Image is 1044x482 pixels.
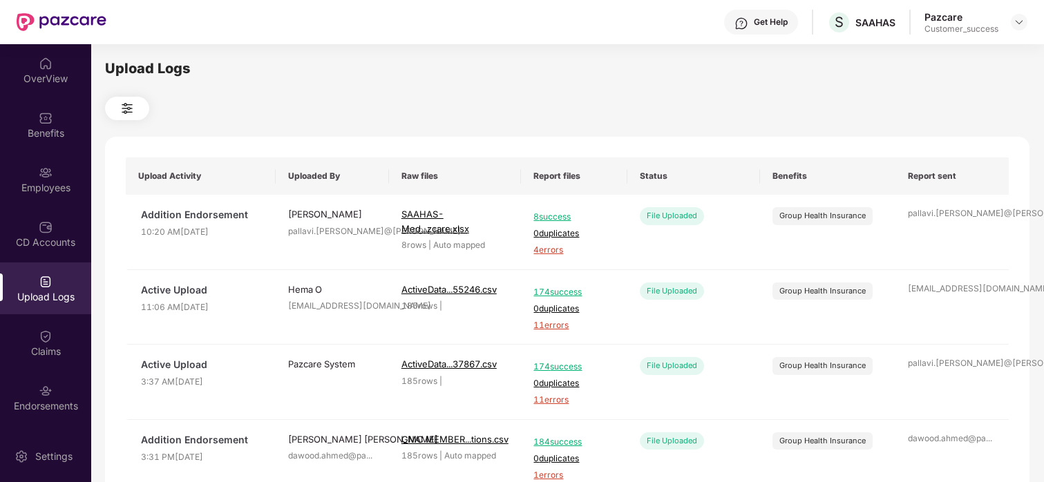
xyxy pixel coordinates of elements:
[533,360,614,374] span: 174 success
[640,432,704,450] div: File Uploaded
[141,301,263,314] span: 11:06 AM[DATE]
[119,100,135,117] img: svg+xml;base64,PHN2ZyB4bWxucz0iaHR0cDovL3d3dy53My5vcmcvMjAwMC9zdmciIHdpZHRoPSIyNCIgaGVpZ2h0PSIyNC...
[855,16,895,29] div: SAAHAS
[401,358,497,369] span: ActiveData...37867.csv
[15,450,28,463] img: svg+xml;base64,PHN2ZyBpZD0iU2V0dGluZy0yMHgyMCIgeG1sbnM9Imh0dHA6Ly93d3cudzMub3JnLzIwMDAvc3ZnIiB3aW...
[141,357,263,372] span: Active Upload
[533,319,614,332] span: 11 errors
[39,384,53,398] img: svg+xml;base64,PHN2ZyBpZD0iRW5kb3JzZW1lbnRzIiB4bWxucz0iaHR0cDovL3d3dy53My5vcmcvMjAwMC9zdmciIHdpZH...
[439,300,442,311] span: |
[39,275,53,289] img: svg+xml;base64,PHN2ZyBpZD0iVXBsb2FkX0xvZ3MiIGRhdGEtbmFtZT0iVXBsb2FkIExvZ3MiIHhtbG5zPSJodHRwOi8vd3...
[39,220,53,234] img: svg+xml;base64,PHN2ZyBpZD0iQ0RfQWNjb3VudHMiIGRhdGEtbmFtZT0iQ0QgQWNjb3VudHMiIHhtbG5zPSJodHRwOi8vd3...
[533,302,614,316] span: 0 duplicates
[288,207,377,221] div: [PERSON_NAME]
[288,432,377,446] div: [PERSON_NAME] [PERSON_NAME]
[444,450,496,461] span: Auto mapped
[627,157,760,195] th: Status
[401,450,437,461] span: 185 rows
[779,285,866,297] div: Group Health Insurance
[533,377,614,390] span: 0 duplicates
[533,244,614,257] span: 4 errors
[433,240,485,250] span: Auto mapped
[908,357,996,370] div: pallavi.[PERSON_NAME]@[PERSON_NAME]
[401,376,437,386] span: 185 rows
[126,157,276,195] th: Upload Activity
[17,13,106,31] img: New Pazcare Logo
[439,376,442,386] span: |
[276,157,389,195] th: Uploaded By
[401,240,426,250] span: 8 rows
[835,14,844,30] span: S
[39,329,53,343] img: svg+xml;base64,PHN2ZyBpZD0iQ2xhaW0iIHhtbG5zPSJodHRwOi8vd3d3LnczLm9yZy8yMDAwL3N2ZyIgd2lkdGg9IjIwIi...
[640,282,704,300] div: File Uploaded
[366,450,372,461] span: ...
[734,17,748,30] img: svg+xml;base64,PHN2ZyBpZD0iSGVscC0zMngzMiIgeG1sbnM9Imh0dHA6Ly93d3cudzMub3JnLzIwMDAvc3ZnIiB3aWR0aD...
[986,433,992,443] span: ...
[779,435,866,447] div: Group Health Insurance
[533,436,614,449] span: 184 success
[31,450,77,463] div: Settings
[105,58,1029,79] div: Upload Logs
[895,157,1009,195] th: Report sent
[401,209,469,233] span: SAAHAS-Med...zcare.xlsx
[141,282,263,298] span: Active Upload
[141,226,263,239] span: 10:20 AM[DATE]
[908,207,996,220] div: pallavi.[PERSON_NAME]@[PERSON_NAME]
[908,282,996,296] div: [EMAIL_ADDRESS][DOMAIN_NAME]
[779,210,866,222] div: Group Health Insurance
[288,300,377,313] div: [EMAIL_ADDRESS][DOMAIN_NAME]
[533,286,614,299] span: 174 success
[39,57,53,70] img: svg+xml;base64,PHN2ZyBpZD0iSG9tZSIgeG1sbnM9Imh0dHA6Ly93d3cudzMub3JnLzIwMDAvc3ZnIiB3aWR0aD0iMjAiIG...
[533,394,614,407] span: 11 errors
[779,360,866,372] div: Group Health Insurance
[39,111,53,125] img: svg+xml;base64,PHN2ZyBpZD0iQmVuZWZpdHMiIHhtbG5zPSJodHRwOi8vd3d3LnczLm9yZy8yMDAwL3N2ZyIgd2lkdGg9Ij...
[908,432,996,445] div: dawood.ahmed@pa
[533,452,614,465] span: 0 duplicates
[640,357,704,374] div: File Uploaded
[924,10,998,23] div: Pazcare
[141,207,263,222] span: Addition Endorsement
[428,240,431,250] span: |
[533,469,614,482] span: 1 errors
[141,376,263,389] span: 3:37 AM[DATE]
[288,450,377,463] div: dawood.ahmed@pa
[401,300,437,311] span: 185 rows
[288,357,377,371] div: Pazcare System
[533,211,614,224] span: 8 success
[389,157,522,195] th: Raw files
[439,450,442,461] span: |
[401,284,497,295] span: ActiveData...55246.csv
[141,451,263,464] span: 3:31 PM[DATE]
[288,282,377,296] div: Hema O
[533,227,614,240] span: 0 duplicates
[760,157,896,195] th: Benefits
[39,166,53,180] img: svg+xml;base64,PHN2ZyBpZD0iRW1wbG95ZWVzIiB4bWxucz0iaHR0cDovL3d3dy53My5vcmcvMjAwMC9zdmciIHdpZHRoPS...
[1014,17,1025,28] img: svg+xml;base64,PHN2ZyBpZD0iRHJvcGRvd24tMzJ4MzIiIHhtbG5zPSJodHRwOi8vd3d3LnczLm9yZy8yMDAwL3N2ZyIgd2...
[521,157,627,195] th: Report files
[288,225,377,238] div: pallavi.[PERSON_NAME]@[PERSON_NAME]
[640,207,704,224] div: File Uploaded
[141,432,263,447] span: Addition Endorsement
[754,17,788,28] div: Get Help
[401,434,509,445] span: GMC MEMBER...tions.csv
[924,23,998,35] div: Customer_success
